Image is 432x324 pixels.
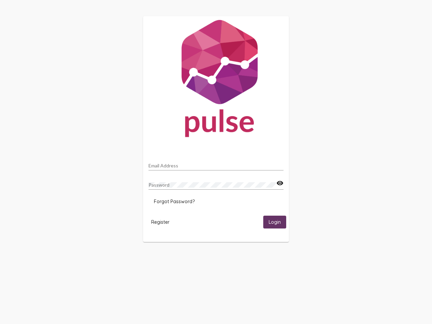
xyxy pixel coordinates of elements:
[269,219,281,225] span: Login
[276,179,283,187] mat-icon: visibility
[151,219,169,225] span: Register
[263,216,286,228] button: Login
[154,198,195,205] span: Forgot Password?
[148,195,200,208] button: Forgot Password?
[143,16,289,144] img: Pulse For Good Logo
[146,216,175,228] button: Register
